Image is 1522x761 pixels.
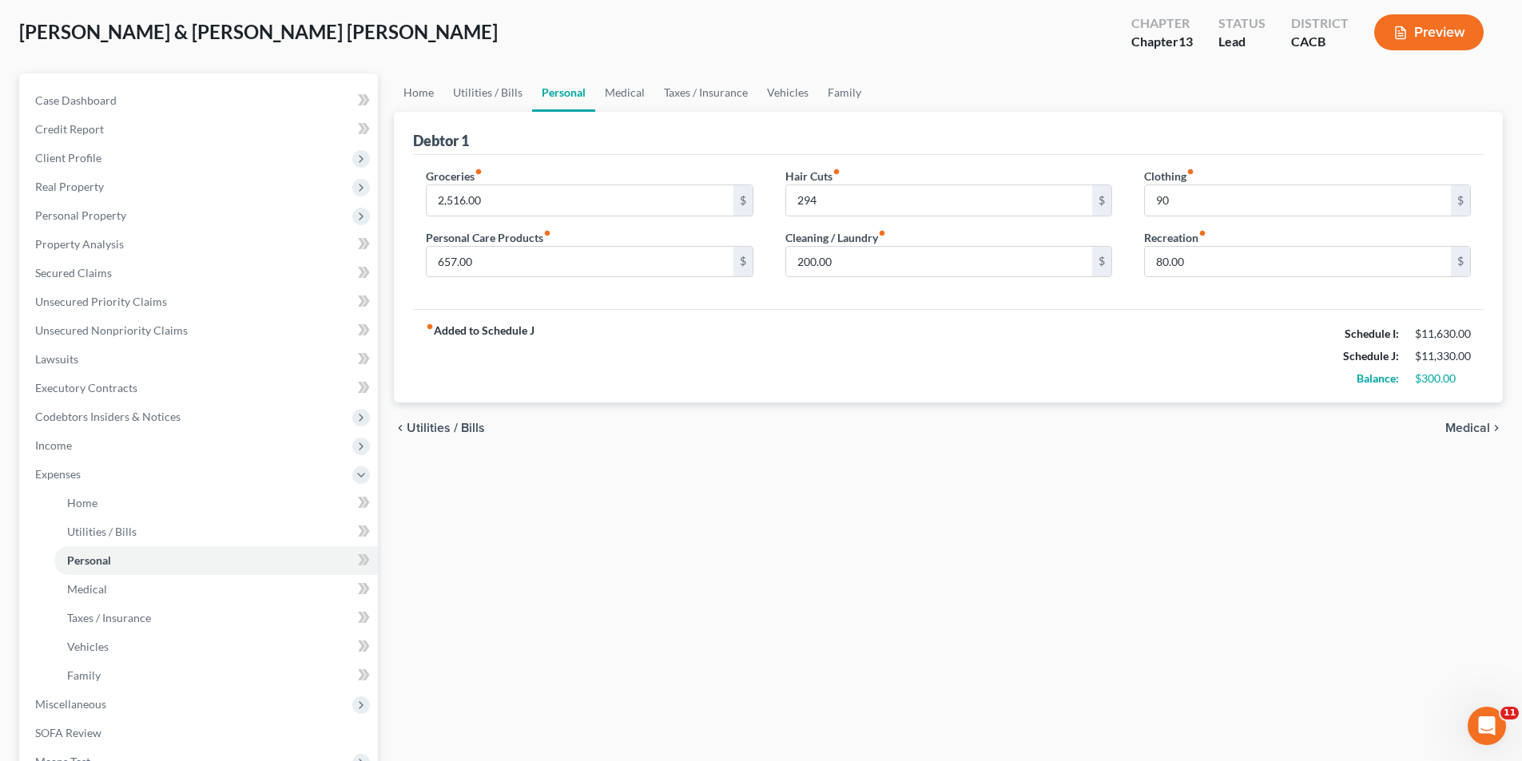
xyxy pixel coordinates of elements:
[22,115,378,144] a: Credit Report
[1178,34,1193,49] span: 13
[427,247,733,277] input: --
[54,632,378,661] a: Vehicles
[427,185,733,216] input: --
[818,73,871,112] a: Family
[35,122,104,136] span: Credit Report
[35,180,104,193] span: Real Property
[67,553,111,567] span: Personal
[733,185,753,216] div: $
[1490,422,1503,434] i: chevron_right
[1145,247,1451,277] input: --
[35,237,124,251] span: Property Analysis
[67,611,151,624] span: Taxes / Insurance
[1343,349,1399,363] strong: Schedule J:
[394,73,443,112] a: Home
[35,266,112,279] span: Secured Claims
[1500,707,1519,719] span: 11
[35,93,117,107] span: Case Dashboard
[54,661,378,690] a: Family
[426,168,483,184] label: Groceries
[19,20,498,43] span: [PERSON_NAME] & [PERSON_NAME] [PERSON_NAME]
[1218,33,1266,51] div: Lead
[443,73,532,112] a: Utilities / Bills
[54,517,378,546] a: Utilities / Bills
[1357,371,1399,385] strong: Balance:
[786,185,1092,216] input: --
[1468,707,1506,745] iframe: Intercom live chat
[785,229,886,246] label: Cleaning / Laundry
[35,295,167,308] span: Unsecured Priority Claims
[1345,327,1399,340] strong: Schedule I:
[35,208,126,222] span: Personal Property
[1218,14,1266,33] div: Status
[1131,33,1193,51] div: Chapter
[35,697,106,711] span: Miscellaneous
[67,668,101,682] span: Family
[54,546,378,575] a: Personal
[22,259,378,287] a: Secured Claims
[22,345,378,374] a: Lawsuits
[833,168,840,176] i: fiber_manual_record
[733,247,753,277] div: $
[67,640,109,653] span: Vehicles
[54,489,378,517] a: Home
[475,168,483,176] i: fiber_manual_record
[35,381,137,394] span: Executory Contracts
[1092,247,1111,277] div: $
[1186,168,1194,176] i: fiber_manual_record
[35,438,72,452] span: Income
[22,86,378,115] a: Case Dashboard
[35,323,188,337] span: Unsecured Nonpriority Claims
[595,73,654,112] a: Medical
[22,719,378,747] a: SOFA Review
[426,323,534,390] strong: Added to Schedule J
[67,496,97,509] span: Home
[1291,14,1349,33] div: District
[426,229,551,246] label: Personal Care Products
[1144,229,1206,246] label: Recreation
[786,247,1092,277] input: --
[1415,326,1471,342] div: $11,630.00
[1198,229,1206,237] i: fiber_manual_record
[426,323,434,331] i: fiber_manual_record
[54,604,378,632] a: Taxes / Insurance
[1374,14,1484,50] button: Preview
[413,131,469,150] div: Debtor 1
[35,410,181,423] span: Codebtors Insiders & Notices
[654,73,757,112] a: Taxes / Insurance
[35,151,101,164] span: Client Profile
[1451,185,1470,216] div: $
[1092,185,1111,216] div: $
[757,73,818,112] a: Vehicles
[532,73,595,112] a: Personal
[22,287,378,316] a: Unsecured Priority Claims
[1451,247,1470,277] div: $
[394,422,485,434] button: chevron_left Utilities / Bills
[22,374,378,402] a: Executory Contracts
[1144,168,1194,184] label: Clothing
[543,229,551,237] i: fiber_manual_record
[35,467,81,481] span: Expenses
[1445,422,1503,434] button: Medical chevron_right
[22,316,378,345] a: Unsecured Nonpriority Claims
[35,352,78,366] span: Lawsuits
[67,525,137,538] span: Utilities / Bills
[1415,371,1471,386] div: $300.00
[1291,33,1349,51] div: CACB
[1415,348,1471,364] div: $11,330.00
[1145,185,1451,216] input: --
[407,422,485,434] span: Utilities / Bills
[35,726,101,739] span: SOFA Review
[785,168,840,184] label: Hair Cuts
[67,582,107,596] span: Medical
[54,575,378,604] a: Medical
[22,230,378,259] a: Property Analysis
[1131,14,1193,33] div: Chapter
[1445,422,1490,434] span: Medical
[394,422,407,434] i: chevron_left
[878,229,886,237] i: fiber_manual_record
